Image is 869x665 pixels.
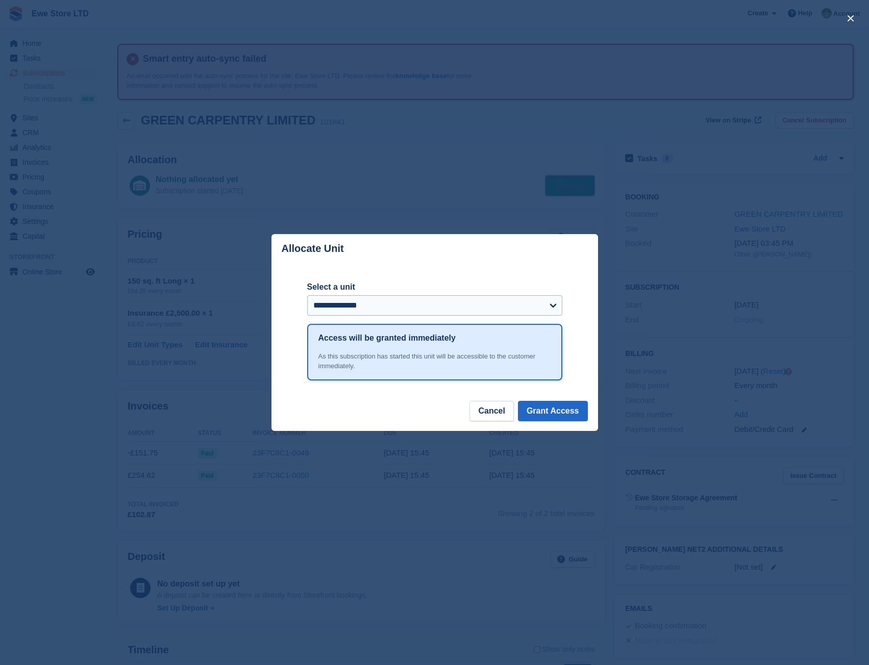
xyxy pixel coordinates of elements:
[469,401,513,421] button: Cancel
[307,281,562,293] label: Select a unit
[518,401,588,421] button: Grant Access
[282,243,344,254] p: Allocate Unit
[318,332,456,344] h1: Access will be granted immediately
[842,10,859,27] button: close
[318,351,551,371] div: As this subscription has started this unit will be accessible to the customer immediately.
